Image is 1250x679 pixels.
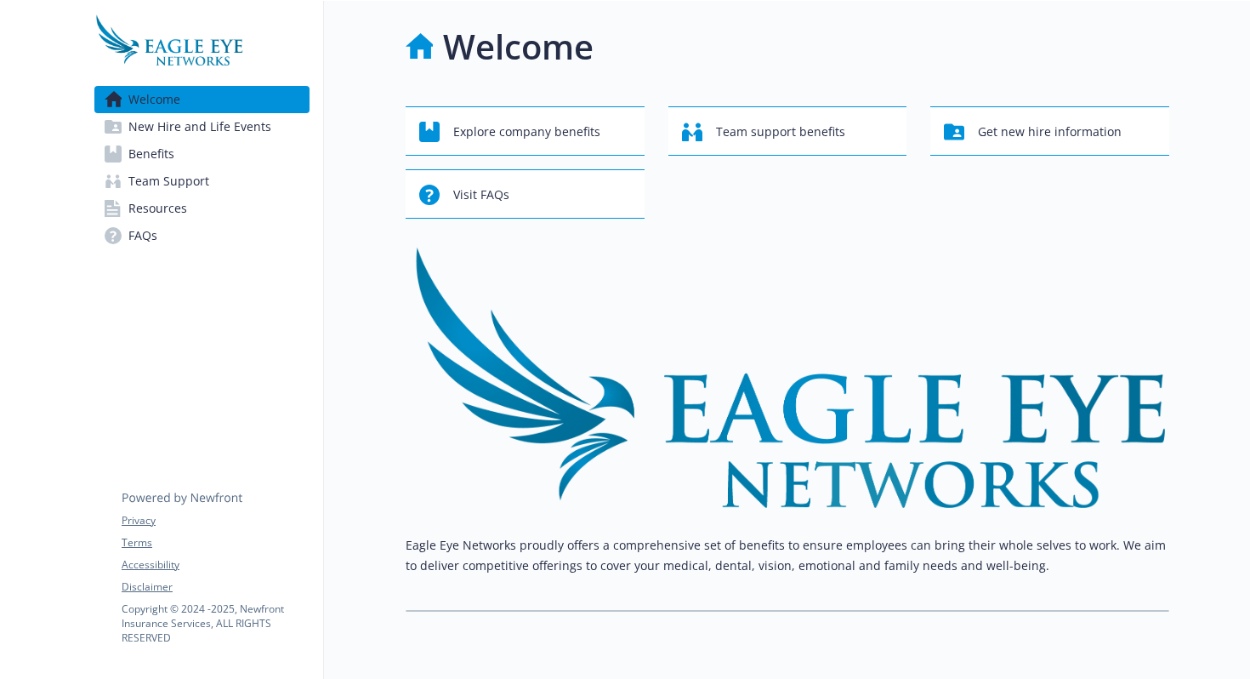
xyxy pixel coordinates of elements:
a: New Hire and Life Events [94,113,310,140]
p: Copyright © 2024 - 2025 , Newfront Insurance Services, ALL RIGHTS RESERVED [122,602,309,645]
span: Explore company benefits [453,116,600,148]
a: Benefits [94,140,310,168]
button: Team support benefits [668,106,907,156]
span: Visit FAQs [453,179,509,211]
a: Resources [94,195,310,222]
span: Welcome [128,86,180,113]
span: FAQs [128,222,157,249]
a: Welcome [94,86,310,113]
img: overview page banner [406,246,1169,508]
a: Privacy [122,513,309,528]
button: Get new hire information [930,106,1169,156]
a: Terms [122,535,309,551]
a: Team Support [94,168,310,195]
span: Team support benefits [716,116,845,148]
span: Get new hire information [978,116,1122,148]
span: New Hire and Life Events [128,113,271,140]
p: Eagle Eye Networks proudly offers a comprehensive set of benefits to ensure employees can bring t... [406,535,1169,576]
a: Disclaimer [122,579,309,595]
span: Benefits [128,140,174,168]
span: Resources [128,195,187,222]
span: Team Support [128,168,209,195]
button: Explore company benefits [406,106,645,156]
h1: Welcome [443,21,594,72]
a: FAQs [94,222,310,249]
a: Accessibility [122,557,309,573]
button: Visit FAQs [406,169,645,219]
